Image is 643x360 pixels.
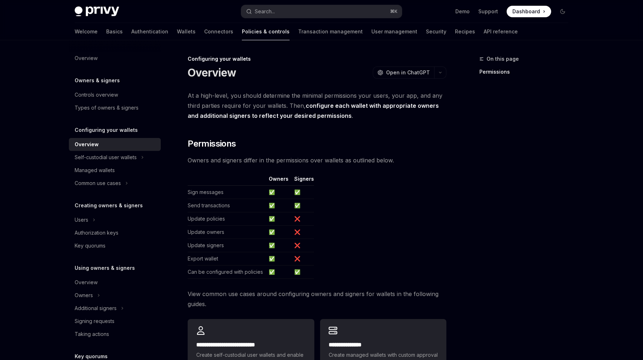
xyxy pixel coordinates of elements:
[188,226,266,239] td: Update owners
[188,155,446,165] span: Owners and signers differ in the permissions over wallets as outlined below.
[75,126,138,134] h5: Configuring your wallets
[75,264,135,272] h5: Using owners & signers
[69,315,161,328] a: Signing requests
[75,317,114,326] div: Signing requests
[75,241,105,250] div: Key quorums
[188,186,266,199] td: Sign messages
[69,164,161,177] a: Managed wallets
[188,199,266,212] td: Send transactions
[188,212,266,226] td: Update policies
[75,304,117,313] div: Additional signers
[75,229,118,237] div: Authorization keys
[455,8,470,15] a: Demo
[75,23,98,40] a: Welcome
[266,175,291,186] th: Owners
[131,23,168,40] a: Authentication
[75,91,118,99] div: Controls overview
[487,55,519,63] span: On this page
[291,212,314,226] td: ❌
[69,328,161,341] a: Taking actions
[75,6,119,17] img: dark logo
[512,8,540,15] span: Dashboard
[188,252,266,266] td: Export wallet
[69,289,161,302] button: Toggle Owners section
[188,102,439,119] strong: configure each wallet with appropriate owners and additional signers to reflect your desired perm...
[241,5,402,18] button: Open search
[69,239,161,252] a: Key quorums
[75,330,109,338] div: Taking actions
[69,213,161,226] button: Toggle Users section
[242,23,290,40] a: Policies & controls
[75,179,121,188] div: Common use cases
[291,239,314,252] td: ❌
[266,252,291,266] td: ✅
[69,226,161,239] a: Authorization keys
[266,199,291,212] td: ✅
[188,91,446,121] span: At a high-level, you should determine the minimal permissions your users, your app, and any third...
[75,291,93,300] div: Owners
[188,66,236,79] h1: Overview
[291,266,314,279] td: ✅
[484,23,518,40] a: API reference
[75,153,137,162] div: Self-custodial user wallets
[188,138,236,149] span: Permissions
[479,66,574,78] a: Permissions
[426,23,446,40] a: Security
[478,8,498,15] a: Support
[390,9,398,14] span: ⌘ K
[188,55,446,63] div: Configuring your wallets
[69,302,161,315] button: Toggle Additional signers section
[266,186,291,199] td: ✅
[291,226,314,239] td: ❌
[69,138,161,151] a: Overview
[371,23,417,40] a: User management
[291,186,314,199] td: ✅
[298,23,363,40] a: Transaction management
[75,201,143,210] h5: Creating owners & signers
[291,252,314,266] td: ❌
[69,177,161,190] button: Toggle Common use cases section
[266,266,291,279] td: ✅
[455,23,475,40] a: Recipes
[386,69,430,76] span: Open in ChatGPT
[75,278,98,287] div: Overview
[204,23,233,40] a: Connectors
[106,23,123,40] a: Basics
[75,140,99,149] div: Overview
[291,175,314,186] th: Signers
[69,88,161,101] a: Controls overview
[69,101,161,114] a: Types of owners & signers
[266,239,291,252] td: ✅
[69,52,161,65] a: Overview
[266,212,291,226] td: ✅
[75,76,120,85] h5: Owners & signers
[188,266,266,279] td: Can be configured with policies
[255,7,275,16] div: Search...
[75,103,139,112] div: Types of owners & signers
[188,289,446,309] span: View common use cases around configuring owners and signers for wallets in the following guides.
[291,199,314,212] td: ✅
[75,216,88,224] div: Users
[75,54,98,63] div: Overview
[188,239,266,252] td: Update signers
[177,23,196,40] a: Wallets
[507,6,551,17] a: Dashboard
[557,6,568,17] button: Toggle dark mode
[373,66,434,79] button: Open in ChatGPT
[69,151,161,164] button: Toggle Self-custodial user wallets section
[75,166,115,175] div: Managed wallets
[69,276,161,289] a: Overview
[266,226,291,239] td: ✅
